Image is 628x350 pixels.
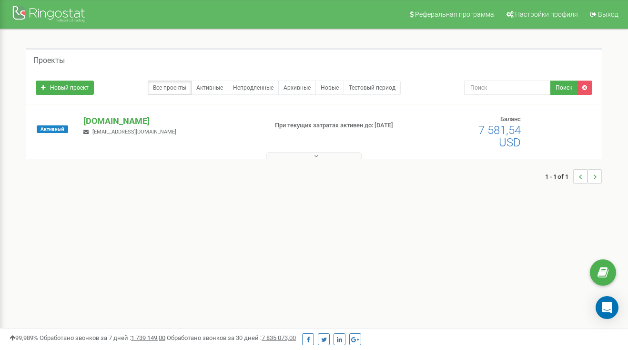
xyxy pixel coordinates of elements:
span: Настройки профиля [515,10,578,18]
u: 1 739 149,00 [131,334,165,341]
span: Обработано звонков за 7 дней : [40,334,165,341]
a: Активные [191,81,228,95]
a: Тестовый период [344,81,401,95]
a: Все проекты [148,81,192,95]
span: Обработано звонков за 30 дней : [167,334,296,341]
span: Реферальная программа [415,10,494,18]
button: Поиск [550,81,577,95]
nav: ... [545,160,602,193]
span: Активный [37,125,68,133]
a: Новые [315,81,344,95]
span: 1 - 1 of 1 [545,169,573,184]
p: [DOMAIN_NAME] [83,115,259,127]
span: 7 581,54 USD [478,124,521,149]
span: [EMAIL_ADDRESS][DOMAIN_NAME] [92,129,176,135]
span: 99,989% [10,334,38,341]
p: При текущих затратах активен до: [DATE] [275,121,404,130]
u: 7 835 073,00 [262,334,296,341]
h5: Проекты [33,56,65,65]
a: Непродленные [228,81,279,95]
input: Поиск [464,81,551,95]
a: Новый проект [36,81,94,95]
div: Open Intercom Messenger [596,296,618,319]
span: Выход [598,10,618,18]
a: Архивные [278,81,316,95]
span: Баланс [500,115,521,123]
